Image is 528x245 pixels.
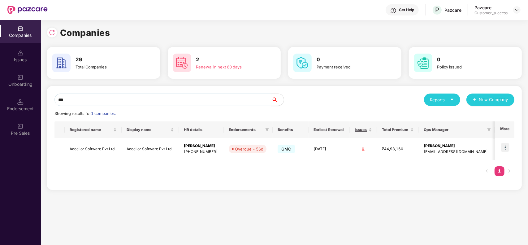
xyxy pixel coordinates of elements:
[474,11,508,15] div: Customer_success
[350,121,377,138] th: Issues
[501,143,509,152] img: icon
[377,121,419,138] th: Total Premium
[474,5,508,11] div: Pazcare
[435,6,439,14] span: P
[424,127,485,132] span: Ops Manager
[390,7,396,14] img: svg+xml;base64,PHN2ZyBpZD0iSGVscC0zMngzMiIgeG1sbnM9Imh0dHA6Ly93d3cudzMub3JnLzIwMDAvc3ZnIiB3aWR0aD...
[65,121,122,138] th: Registered name
[17,50,24,56] img: svg+xml;base64,PHN2ZyBpZD0iSXNzdWVzX2Rpc2FibGVkIiB4bWxucz0iaHR0cDovL3d3dy53My5vcmcvMjAwMC9zdmciIH...
[127,127,169,132] span: Display name
[444,7,461,13] div: Pazcare
[70,127,112,132] span: Registered name
[382,127,409,132] span: Total Premium
[7,6,48,14] img: New Pazcare Logo
[17,99,24,105] img: svg+xml;base64,PHN2ZyB3aWR0aD0iMTQuNSIgaGVpZ2h0PSIxNC41IiB2aWV3Qm94PSIwIDAgMTYgMTYiIGZpbGw9Im5vbm...
[122,121,179,138] th: Display name
[17,25,24,32] img: svg+xml;base64,PHN2ZyBpZD0iQ29tcGFuaWVzIiB4bWxucz0iaHR0cDovL3d3dy53My5vcmcvMjAwMC9zdmciIHdpZHRoPS...
[17,123,24,129] img: svg+xml;base64,PHN2ZyB3aWR0aD0iMjAiIGhlaWdodD0iMjAiIHZpZXdCb3g9IjAgMCAyMCAyMCIgZmlsbD0ibm9uZSIgeG...
[229,127,263,132] span: Endorsements
[495,121,514,138] th: More
[17,74,24,81] img: svg+xml;base64,PHN2ZyB3aWR0aD0iMjAiIGhlaWdodD0iMjAiIHZpZXdCb3g9IjAgMCAyMCAyMCIgZmlsbD0ibm9uZSIgeG...
[355,127,367,132] span: Issues
[514,7,519,12] img: svg+xml;base64,PHN2ZyBpZD0iRHJvcGRvd24tMzJ4MzIiIHhtbG5zPSJodHRwOi8vd3d3LnczLm9yZy8yMDAwL3N2ZyIgd2...
[399,7,414,12] div: Get Help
